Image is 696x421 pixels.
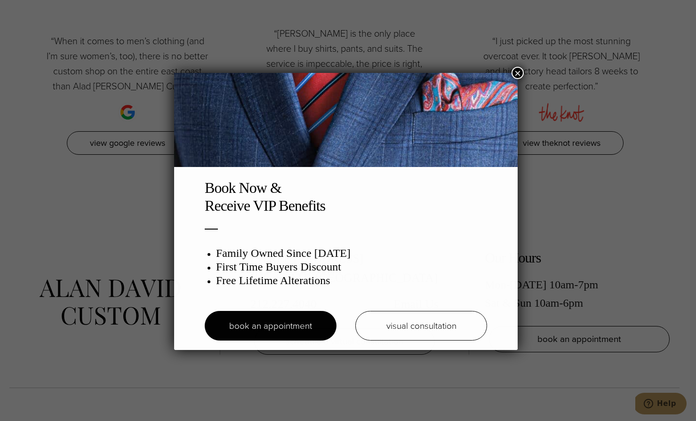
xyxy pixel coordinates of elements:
button: Close [512,67,524,79]
a: visual consultation [355,311,487,341]
h2: Book Now & Receive VIP Benefits [205,179,487,215]
h3: First Time Buyers Discount [216,260,487,274]
a: book an appointment [205,311,336,341]
h3: Family Owned Since [DATE] [216,246,487,260]
span: Help [22,7,41,15]
h3: Free Lifetime Alterations [216,274,487,287]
